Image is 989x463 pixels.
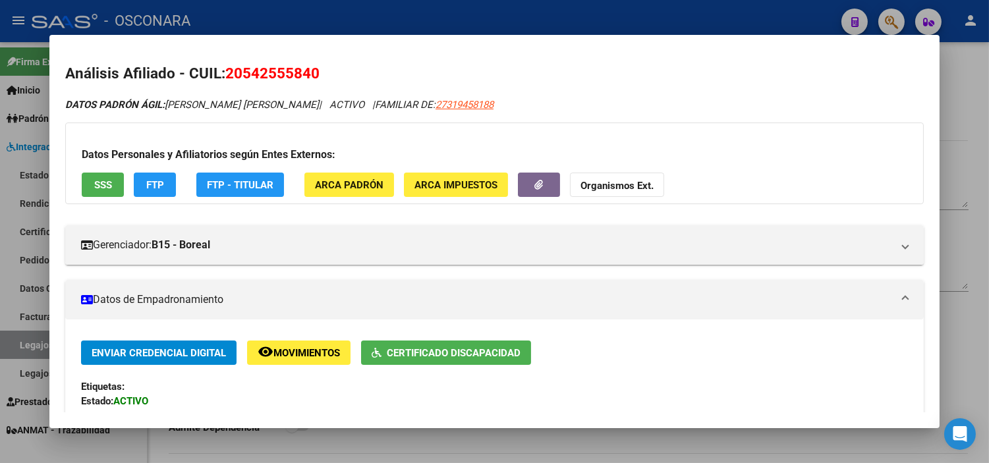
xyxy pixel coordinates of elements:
button: Organismos Ext. [570,173,664,197]
span: Enviar Credencial Digital [92,347,226,359]
span: FAMILIAR DE: [375,99,494,111]
strong: Estado: [81,395,113,407]
span: [PERSON_NAME] [PERSON_NAME] [65,99,319,111]
button: FTP [134,173,176,197]
span: Certificado Discapacidad [387,347,521,359]
button: FTP - Titular [196,173,284,197]
span: FTP - Titular [207,179,273,191]
i: | ACTIVO | [65,99,494,111]
strong: Organismos Ext. [580,180,654,192]
mat-expansion-panel-header: Gerenciador:B15 - Boreal [65,225,924,265]
span: ARCA Padrón [315,179,383,191]
span: FTP [146,179,164,191]
span: 20542555840 [225,65,320,82]
strong: Etiquetas: [81,381,125,393]
div: Open Intercom Messenger [944,418,976,450]
h2: Análisis Afiliado - CUIL: [65,63,924,85]
strong: B15 - Boreal [152,237,210,253]
span: ARCA Impuestos [414,179,497,191]
mat-panel-title: Datos de Empadronamiento [81,292,892,308]
mat-panel-title: Gerenciador: [81,237,892,253]
span: 27319458188 [436,99,494,111]
mat-icon: remove_red_eye [258,344,273,360]
h3: Datos Personales y Afiliatorios según Entes Externos: [82,147,907,163]
button: Certificado Discapacidad [361,340,531,365]
button: Movimientos [247,340,351,365]
strong: ACTIVO [113,395,148,407]
button: ARCA Impuestos [404,173,508,197]
button: Enviar Credencial Digital [81,340,237,365]
span: Movimientos [273,347,340,359]
strong: DATOS PADRÓN ÁGIL: [65,99,165,111]
button: ARCA Padrón [304,173,394,197]
span: SSS [94,179,112,191]
button: SSS [82,173,124,197]
mat-expansion-panel-header: Datos de Empadronamiento [65,280,924,319]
